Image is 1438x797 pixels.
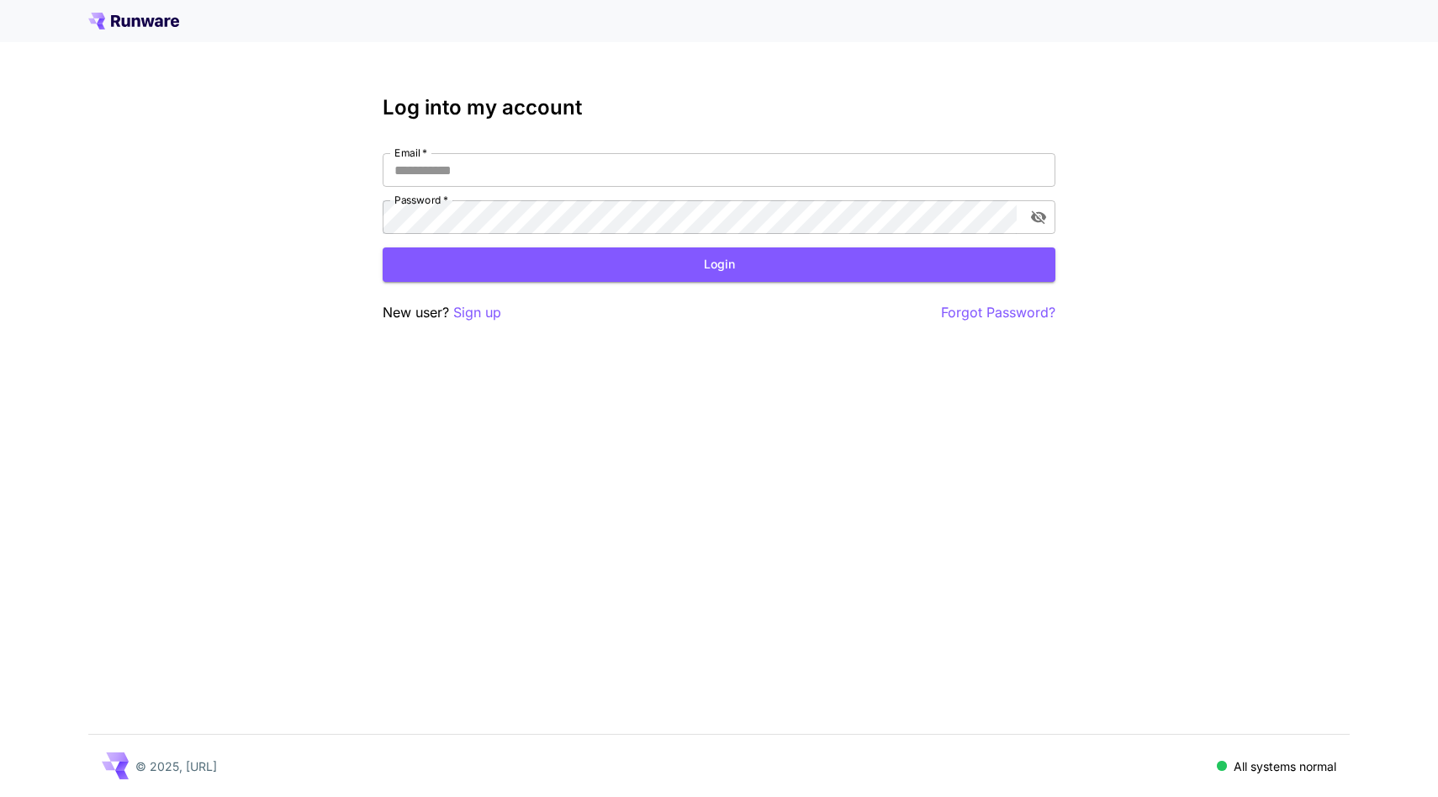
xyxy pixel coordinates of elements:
[394,146,427,160] label: Email
[383,96,1055,120] h3: Log into my account
[453,302,501,323] button: Sign up
[383,302,501,323] p: New user?
[394,193,448,207] label: Password
[941,302,1055,323] button: Forgot Password?
[135,757,217,775] p: © 2025, [URL]
[383,247,1055,282] button: Login
[1234,757,1336,775] p: All systems normal
[1023,202,1054,232] button: toggle password visibility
